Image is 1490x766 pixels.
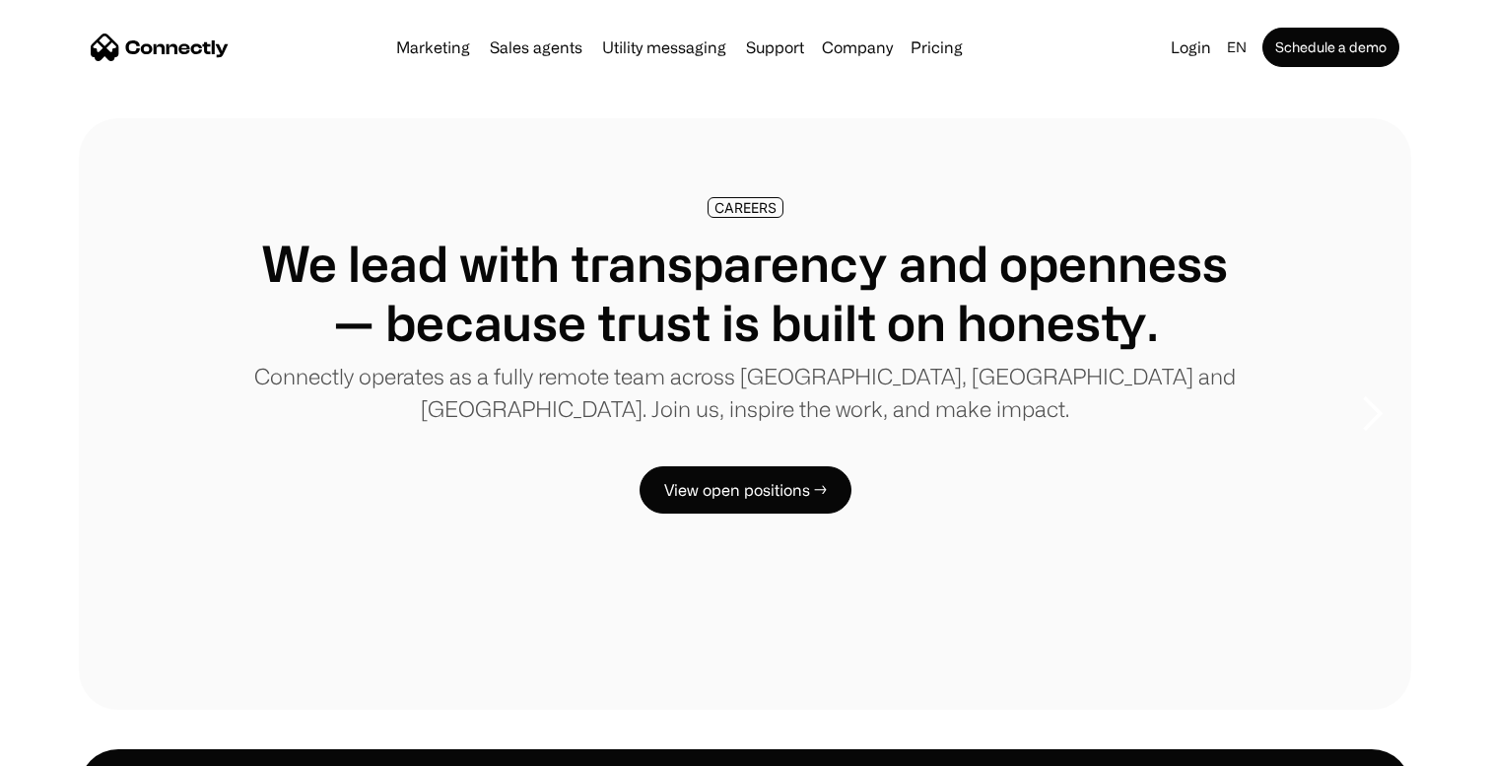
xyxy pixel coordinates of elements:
[1227,34,1247,61] div: en
[594,39,734,55] a: Utility messaging
[91,33,229,62] a: home
[1163,34,1219,61] a: Login
[237,360,1253,425] p: Connectly operates as a fully remote team across [GEOGRAPHIC_DATA], [GEOGRAPHIC_DATA] and [GEOGRA...
[237,234,1253,352] h1: We lead with transparency and openness — because trust is built on honesty.
[388,39,478,55] a: Marketing
[640,466,851,514] a: View open positions →
[1332,315,1411,513] div: next slide
[903,39,971,55] a: Pricing
[714,200,777,215] div: CAREERS
[1262,28,1399,67] a: Schedule a demo
[79,118,1411,710] div: 1 of 8
[738,39,812,55] a: Support
[1219,34,1258,61] div: en
[822,34,893,61] div: Company
[482,39,590,55] a: Sales agents
[79,118,1411,710] div: carousel
[816,34,899,61] div: Company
